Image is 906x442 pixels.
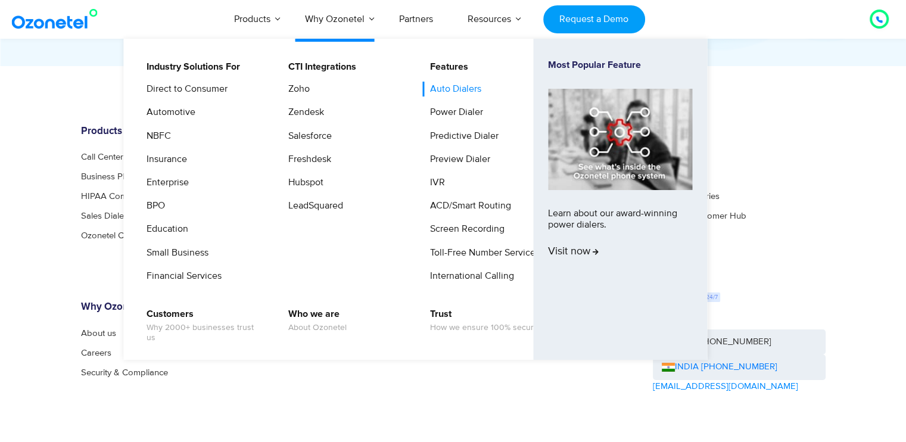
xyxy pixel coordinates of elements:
[139,222,190,236] a: Education
[662,363,675,372] img: ind-flag.png
[543,5,645,33] a: Request a Demo
[422,245,541,260] a: Toll-Free Number Services
[281,175,325,190] a: Hubspot
[430,323,542,333] span: How we ensure 100% security
[422,198,513,213] a: ACD/Smart Routing
[139,175,191,190] a: Enterprise
[288,323,347,333] span: About Ozonetel
[139,269,223,284] a: Financial Services
[281,307,348,335] a: Who we areAbout Ozonetel
[139,245,210,260] a: Small Business
[422,152,492,167] a: Preview Dialer
[139,129,173,144] a: NBFC
[139,105,197,120] a: Automotive
[422,269,516,284] a: International Calling
[422,105,485,120] a: Power Dialer
[422,175,447,190] a: IVR
[422,82,483,97] a: Auto Dialers
[422,222,506,236] a: Screen Recording
[281,82,312,97] a: Zoho
[281,129,334,144] a: Salesforce
[422,60,470,74] a: Features
[81,126,254,138] h6: Products
[281,198,345,213] a: LeadSquared
[139,60,242,74] a: Industry Solutions For
[81,192,193,201] a: HIPAA Compliant Call Center
[139,82,229,97] a: Direct to Consumer
[81,172,173,181] a: Business Phone System
[281,152,333,167] a: Freshdesk
[281,60,358,74] a: CTI Integrations
[139,198,167,213] a: BPO
[548,245,599,259] span: Visit now
[81,348,111,357] a: Careers
[81,329,116,338] a: About us
[281,105,326,120] a: Zendesk
[422,129,500,144] a: Predictive Dialer
[422,307,544,335] a: TrustHow we ensure 100% security
[139,307,266,345] a: CustomersWhy 2000+ businesses trust us
[653,126,826,138] h6: Resources
[548,60,692,339] a: Most Popular FeatureLearn about our award-winning power dialers.Visit now
[81,231,149,240] a: Ozonetel CX Hub
[81,211,161,220] a: Sales Dialer Solution
[81,301,254,313] h6: Why Ozonetel
[653,380,798,394] a: [EMAIL_ADDRESS][DOMAIN_NAME]
[81,368,168,377] a: Security & Compliance
[147,323,264,343] span: Why 2000+ businesses trust us
[81,152,157,161] a: Call Center Solution
[662,360,777,374] a: INDIA [PHONE_NUMBER]
[139,152,189,167] a: Insurance
[548,89,692,189] img: phone-system-min.jpg
[653,329,826,355] a: USA [PHONE_NUMBER]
